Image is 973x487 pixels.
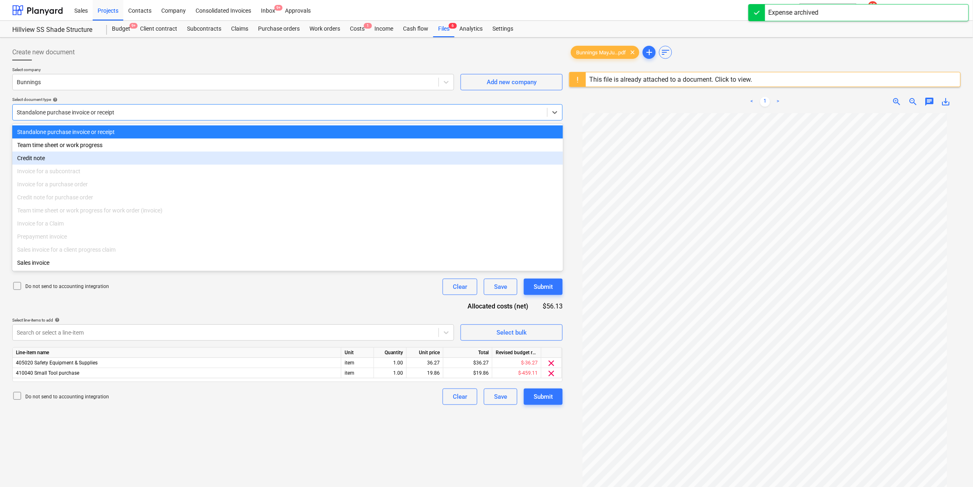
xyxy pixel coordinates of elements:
div: This file is already attached to a document. Click to view. [589,76,752,83]
a: Subcontracts [182,21,226,37]
div: Prepayment invoice [12,230,563,243]
div: Invoice for a subcontract [12,165,563,178]
button: Submit [524,279,563,295]
a: Previous page [747,97,757,107]
div: $-459.11 [492,368,541,378]
div: Invoice for a Claim [12,217,563,230]
div: Select bulk [497,327,527,338]
a: Next page [773,97,783,107]
div: item [341,358,374,368]
div: 1.00 [377,368,403,378]
span: help [53,317,60,322]
div: Standalone purchase invoice or receipt [12,125,563,139]
div: Expense archived [768,8,819,18]
div: Line-item name [13,348,341,358]
span: sort [661,47,670,57]
a: Income [370,21,398,37]
span: 9+ [274,5,283,11]
a: Page 1 is your current page [760,97,770,107]
div: $56.13 [542,302,563,311]
span: 9+ [129,23,138,29]
a: Client contract [135,21,182,37]
div: Unit price [407,348,443,358]
div: Credit note for purchase order [12,191,563,204]
div: Team time sheet or work progress [12,139,563,152]
span: Create new document [12,47,75,57]
div: Revised budget remaining [492,348,541,358]
span: clear [628,47,637,57]
button: Clear [443,279,477,295]
div: Select document type [12,97,563,102]
span: add [644,47,654,57]
span: 1 [364,23,372,29]
span: chat [925,97,935,107]
div: Invoice for a purchase order [12,178,563,191]
div: $36.27 [443,358,492,368]
div: Total [443,348,492,358]
div: Analytics [454,21,488,37]
button: Select bulk [461,324,563,341]
button: Save [484,389,517,405]
div: Select line-items to add [12,317,454,323]
span: save_alt [941,97,951,107]
div: Quantity [374,348,407,358]
div: $19.86 [443,368,492,378]
div: Clear [453,391,467,402]
button: Add new company [461,74,563,90]
p: Select company [12,67,454,74]
p: Do not send to accounting integration [25,283,109,290]
p: Do not send to accounting integration [25,393,109,400]
span: 410040 Small Tool purchase [16,370,79,376]
a: Costs1 [345,21,370,37]
a: Files6 [433,21,454,37]
div: Files [433,21,454,37]
button: Clear [443,389,477,405]
div: 1.00 [377,358,403,368]
div: Submit [534,391,553,402]
div: 19.86 [410,368,440,378]
div: item [341,368,374,378]
a: Work orders [305,21,345,37]
span: help [51,97,58,102]
a: Settings [488,21,518,37]
div: $-36.27 [492,358,541,368]
div: Clear [453,281,467,292]
span: clear [547,369,557,378]
span: Bunnings MayJu...pdf [571,49,631,56]
span: zoom_in [892,97,902,107]
div: Unit [341,348,374,358]
div: Submit [534,281,553,292]
div: Save [494,281,507,292]
a: Purchase orders [253,21,305,37]
span: zoom_out [908,97,918,107]
div: Sales invoice for a client progress claim [12,243,563,256]
div: Sales invoice [12,256,563,269]
div: Team time sheet or work progress for work order (invoice) [12,204,563,217]
a: Cash flow [398,21,433,37]
span: clear [547,358,557,368]
div: Save [494,391,507,402]
div: Budget [107,21,135,37]
div: Credit note [12,152,563,165]
div: Add new company [487,77,537,87]
a: Claims [226,21,253,37]
div: Costs [345,21,370,37]
span: 6 [449,23,457,29]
